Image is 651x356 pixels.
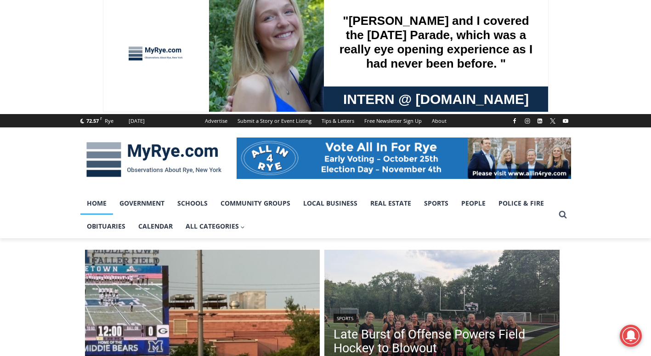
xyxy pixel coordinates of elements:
[214,192,297,215] a: Community Groups
[555,207,571,223] button: View Search Form
[364,192,418,215] a: Real Estate
[418,192,455,215] a: Sports
[547,115,558,126] a: X
[86,117,99,124] span: 72.57
[95,57,135,110] div: "the precise, almost orchestrated movements of cutting and assembling sushi and [PERSON_NAME] mak...
[132,215,179,238] a: Calendar
[560,115,571,126] a: YouTube
[240,92,426,112] span: Intern @ [DOMAIN_NAME]
[359,114,427,127] a: Free Newsletter Sign Up
[334,327,550,355] a: Late Burst of Offense Powers Field Hockey to Blowout
[232,114,317,127] a: Submit a Story or Event Listing
[317,114,359,127] a: Tips & Letters
[237,138,571,179] img: All in for Rye
[455,192,492,215] a: People
[80,192,113,215] a: Home
[129,117,145,125] div: [DATE]
[334,314,357,323] a: Sports
[200,114,232,127] a: Advertise
[427,114,452,127] a: About
[3,95,90,130] span: Open Tues. - Sun. [PHONE_NUMBER]
[80,136,227,184] img: MyRye.com
[232,0,434,89] div: "[PERSON_NAME] and I covered the [DATE] Parade, which was a really eye opening experience as I ha...
[0,92,92,115] a: Open Tues. - Sun. [PHONE_NUMBER]
[522,115,533,126] a: Instagram
[80,192,555,238] nav: Primary Navigation
[100,116,102,121] span: F
[221,89,445,115] a: Intern @ [DOMAIN_NAME]
[200,114,452,127] nav: Secondary Navigation
[105,117,113,125] div: Rye
[113,192,171,215] a: Government
[179,215,252,238] button: Child menu of All Categories
[297,192,364,215] a: Local Business
[534,115,545,126] a: Linkedin
[509,115,520,126] a: Facebook
[171,192,214,215] a: Schools
[492,192,550,215] a: Police & Fire
[80,215,132,238] a: Obituaries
